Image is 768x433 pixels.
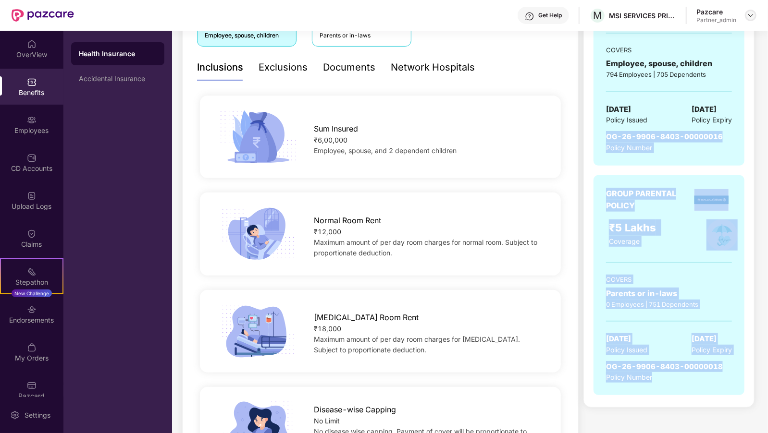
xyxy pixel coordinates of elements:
img: svg+xml;base64,PHN2ZyBpZD0iQmVuZWZpdHMiIHhtbG5zPSJodHRwOi8vd3d3LnczLm9yZy8yMDAwL3N2ZyIgd2lkdGg9Ij... [27,77,37,87]
div: Exclusions [259,60,308,75]
span: Maximum amount of per day room charges for normal room. Subject to proportionate deduction. [314,238,538,257]
img: svg+xml;base64,PHN2ZyBpZD0iSGVscC0zMngzMiIgeG1sbnM9Imh0dHA6Ly93d3cudzMub3JnLzIwMDAvc3ZnIiB3aWR0aD... [525,12,534,21]
div: Accidental Insurance [79,75,157,83]
div: ₹6,00,000 [314,135,545,145]
span: [DATE] [606,333,631,345]
div: Documents [323,60,375,75]
div: Parents or in-laws [320,31,404,40]
img: svg+xml;base64,PHN2ZyBpZD0iRW1wbG95ZWVzIiB4bWxucz0iaHR0cDovL3d3dy53My5vcmcvMjAwMC9zdmciIHdpZHRoPS... [27,115,37,125]
img: policyIcon [706,219,738,251]
span: [DATE] [606,104,631,115]
span: Employee, spouse, and 2 dependent children [314,146,457,155]
div: MSI SERVICES PRIVATE LIMITED [609,11,676,20]
img: New Pazcare Logo [12,9,74,22]
div: Parents or in-laws [606,288,732,300]
div: GROUP PARENTAL POLICY [606,188,690,212]
span: Policy Expiry [692,345,732,355]
span: Sum Insured [314,123,359,135]
span: Policy Number [606,144,652,152]
img: svg+xml;base64,PHN2ZyBpZD0iU2V0dGluZy0yMHgyMCIgeG1sbnM9Imh0dHA6Ly93d3cudzMub3JnLzIwMDAvc3ZnIiB3aW... [10,410,20,420]
span: Policy Expiry [692,115,732,125]
div: COVERS [606,275,732,284]
img: svg+xml;base64,PHN2ZyBpZD0iRHJvcGRvd24tMzJ4MzIiIHhtbG5zPSJodHRwOi8vd3d3LnczLm9yZy8yMDAwL3N2ZyIgd2... [747,12,755,19]
img: svg+xml;base64,PHN2ZyBpZD0iRW5kb3JzZW1lbnRzIiB4bWxucz0iaHR0cDovL3d3dy53My5vcmcvMjAwMC9zdmciIHdpZH... [27,305,37,314]
span: ₹5 Lakhs [609,221,659,234]
span: Coverage [609,237,640,245]
div: No Limit [314,416,545,426]
div: COVERS [606,45,732,55]
span: Policy Issued [606,345,647,355]
img: svg+xml;base64,PHN2ZyB4bWxucz0iaHR0cDovL3d3dy53My5vcmcvMjAwMC9zdmciIHdpZHRoPSIyMSIgaGVpZ2h0PSIyMC... [27,267,37,277]
div: Employee, spouse, children [205,31,289,40]
div: Inclusions [197,60,243,75]
span: Policy Number [606,373,652,381]
div: Health Insurance [79,49,157,59]
div: Settings [22,410,53,420]
img: icon [216,204,301,263]
div: Employee, spouse, children [606,58,732,70]
span: [DATE] [692,104,717,115]
span: [DATE] [692,333,717,345]
div: Pazcare [696,7,736,16]
img: icon [216,108,301,166]
img: svg+xml;base64,PHN2ZyBpZD0iQ2xhaW0iIHhtbG5zPSJodHRwOi8vd3d3LnczLm9yZy8yMDAwL3N2ZyIgd2lkdGg9IjIwIi... [27,229,37,239]
img: svg+xml;base64,PHN2ZyBpZD0iUGF6Y2FyZCIgeG1sbnM9Imh0dHA6Ly93d3cudzMub3JnLzIwMDAvc3ZnIiB3aWR0aD0iMj... [27,381,37,390]
div: Network Hospitals [391,60,475,75]
div: ₹18,000 [314,324,545,334]
span: Maximum amount of per day room charges for [MEDICAL_DATA]. Subject to proportionate deduction. [314,335,520,354]
div: Stepathon [1,277,62,287]
div: Get Help [538,12,562,19]
img: icon [216,302,301,361]
div: ₹12,000 [314,227,545,237]
span: OG-26-9906-8403-00000016 [606,132,723,141]
span: OG-26-9906-8403-00000018 [606,362,723,371]
span: Disease-wise Capping [314,404,396,416]
span: Normal Room Rent [314,215,382,227]
img: svg+xml;base64,PHN2ZyBpZD0iSG9tZSIgeG1sbnM9Imh0dHA6Ly93d3cudzMub3JnLzIwMDAvc3ZnIiB3aWR0aD0iMjAiIG... [27,39,37,49]
img: insurerLogo [694,189,729,211]
span: [MEDICAL_DATA] Room Rent [314,312,419,324]
span: M [594,10,602,21]
img: svg+xml;base64,PHN2ZyBpZD0iVXBsb2FkX0xvZ3MiIGRhdGEtbmFtZT0iVXBsb2FkIExvZ3MiIHhtbG5zPSJodHRwOi8vd3... [27,191,37,201]
div: Partner_admin [696,16,736,24]
div: New Challenge [12,289,52,297]
img: svg+xml;base64,PHN2ZyBpZD0iTXlfT3JkZXJzIiBkYXRhLW5hbWU9Ik15IE9yZGVycyIgeG1sbnM9Imh0dHA6Ly93d3cudz... [27,343,37,352]
div: 794 Employees | 705 Dependents [606,70,732,79]
span: Policy Issued [606,115,647,125]
div: 0 Employees | 751 Dependents [606,300,732,309]
img: svg+xml;base64,PHN2ZyBpZD0iQ0RfQWNjb3VudHMiIGRhdGEtbmFtZT0iQ0QgQWNjb3VudHMiIHhtbG5zPSJodHRwOi8vd3... [27,153,37,163]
